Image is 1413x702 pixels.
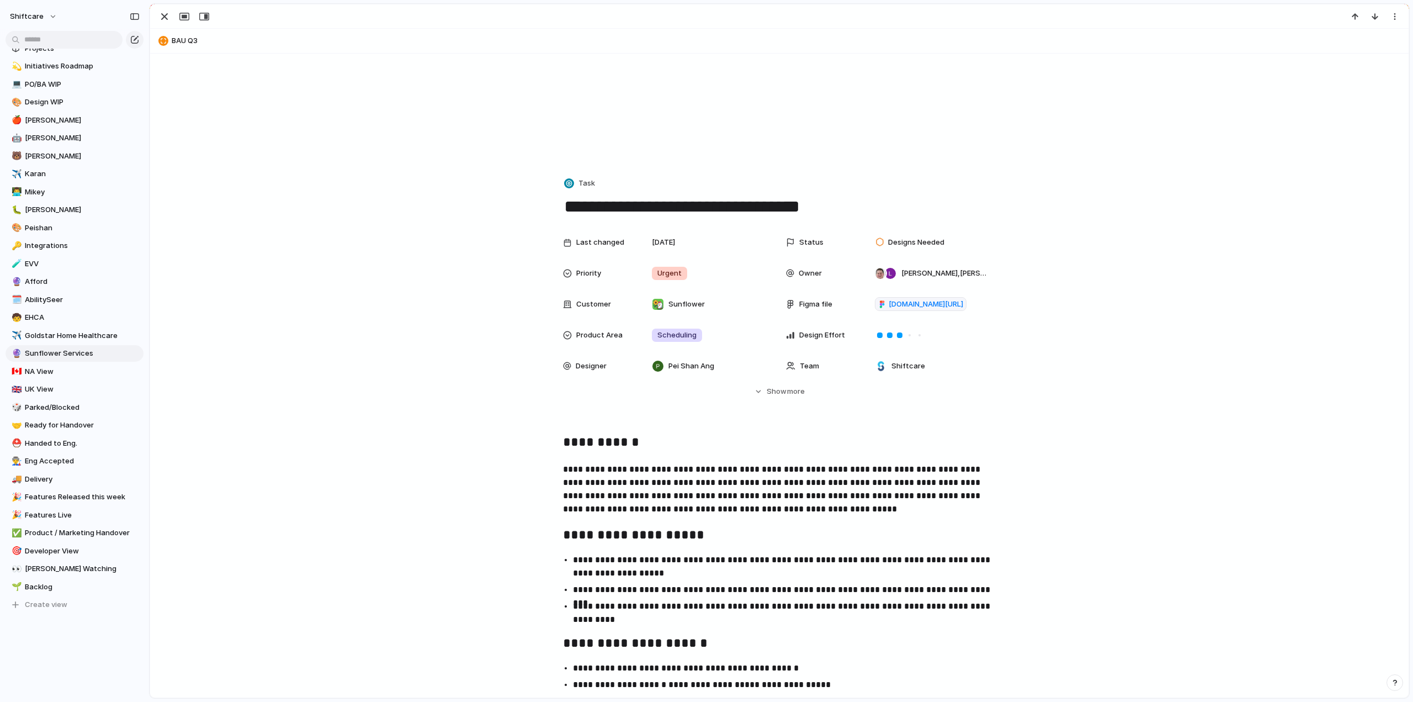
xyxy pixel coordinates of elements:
[6,579,144,595] a: 🌱Backlog
[6,381,144,398] a: 🇬🇧UK View
[25,115,140,126] span: [PERSON_NAME]
[12,168,19,181] div: ✈️
[12,114,19,126] div: 🍎
[6,489,144,505] div: 🎉Features Released this week
[10,348,21,359] button: 🔮
[25,492,140,503] span: Features Released this week
[6,435,144,452] a: ⛑️Handed to Eng.
[767,386,787,397] span: Show
[6,94,144,110] a: 🎨Design WIP
[12,473,19,485] div: 🚚
[12,221,19,234] div: 🎨
[25,402,140,413] span: Parked/Blocked
[10,563,21,574] button: 👀
[6,76,144,93] div: 💻PO/BA WIP
[576,330,623,341] span: Product Area
[25,474,140,485] span: Delivery
[10,402,21,413] button: 🎲
[6,328,144,344] div: ✈️Goldstar Home Healthcare
[12,365,19,378] div: 🇨🇦
[25,168,140,180] span: Karan
[25,563,140,574] span: [PERSON_NAME] Watching
[25,97,140,108] span: Design WIP
[875,297,966,312] a: [DOMAIN_NAME][URL]
[10,330,21,341] button: ✈️
[6,58,144,75] a: 💫Initiatives Roadmap
[25,294,140,305] span: AbilitySeer
[25,240,140,251] span: Integrations
[652,237,675,248] span: [DATE]
[25,43,140,54] span: Projects
[901,268,986,279] span: [PERSON_NAME] , [PERSON_NAME]
[6,166,144,182] a: ✈️Karan
[10,187,21,198] button: 👨‍💻
[12,312,19,324] div: 🧒
[12,204,19,217] div: 🐛
[576,237,624,248] span: Last changed
[6,507,144,524] div: 🎉Features Live
[25,348,140,359] span: Sunflower Services
[6,130,144,146] a: 🤖[PERSON_NAME]
[25,151,140,162] span: [PERSON_NAME]
[6,202,144,218] div: 🐛[PERSON_NAME]
[25,133,140,144] span: [PERSON_NAME]
[668,361,714,372] span: Pei Shan Ang
[12,455,19,468] div: 👨‍🏭
[25,582,140,593] span: Backlog
[10,258,21,270] button: 🧪
[10,97,21,108] button: 🎨
[12,329,19,342] div: ✈️
[888,237,944,248] span: Designs Needed
[25,187,140,198] span: Mikey
[12,347,19,360] div: 🔮
[6,561,144,577] a: 👀[PERSON_NAME] Watching
[25,258,140,270] span: EVV
[12,96,19,109] div: 🎨
[12,293,19,306] div: 🗓️
[12,276,19,288] div: 🔮
[25,330,140,341] span: Goldstar Home Healthcare
[155,32,1404,50] button: BAU Q3
[12,186,19,198] div: 👨‍💻
[6,417,144,434] a: 🤝Ready for Handover
[6,237,144,254] a: 🔑Integrations
[6,597,144,613] button: Create view
[25,204,140,215] span: [PERSON_NAME]
[6,453,144,469] div: 👨‍🏭Eng Accepted
[6,184,144,200] a: 👨‍💻Mikey
[799,299,832,310] span: Figma file
[10,133,21,144] button: 🤖
[25,456,140,467] span: Eng Accepted
[6,471,144,488] a: 🚚Delivery
[6,399,144,416] a: 🎲Parked/Blocked
[6,220,144,236] div: 🎨Peishan
[6,345,144,362] a: 🔮Sunflower Services
[889,299,963,310] span: [DOMAIN_NAME][URL]
[6,292,144,308] a: 🗓️AbilitySeer
[10,294,21,305] button: 🗓️
[10,223,21,234] button: 🎨
[25,79,140,90] span: PO/BA WIP
[12,527,19,540] div: ✅
[10,240,21,251] button: 🔑
[799,268,822,279] span: Owner
[12,563,19,576] div: 👀
[6,148,144,165] a: 🐻[PERSON_NAME]
[6,543,144,560] a: 🎯Developer View
[12,419,19,432] div: 🤝
[12,132,19,145] div: 🤖
[10,474,21,485] button: 🚚
[6,112,144,129] div: 🍎[PERSON_NAME]
[172,35,1404,46] span: BAU Q3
